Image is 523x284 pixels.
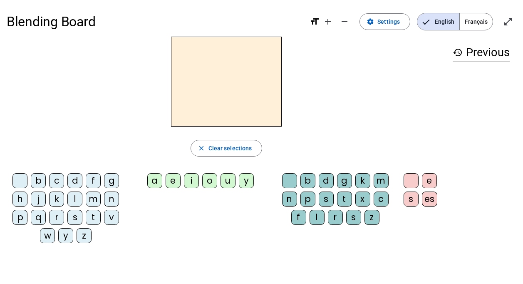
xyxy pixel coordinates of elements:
mat-icon: settings [367,18,374,25]
h3: Previous [453,43,510,62]
div: p [12,210,27,225]
mat-icon: history [453,47,463,57]
div: c [49,173,64,188]
div: g [104,173,119,188]
div: e [166,173,181,188]
h1: Blending Board [7,8,303,35]
div: n [104,192,119,207]
div: f [86,173,101,188]
div: s [404,192,419,207]
div: es [422,192,437,207]
div: r [328,210,343,225]
div: s [67,210,82,225]
div: j [31,192,46,207]
div: f [291,210,306,225]
div: b [31,173,46,188]
mat-icon: open_in_full [503,17,513,27]
div: a [147,173,162,188]
div: l [310,210,325,225]
div: t [337,192,352,207]
div: m [86,192,101,207]
div: y [239,173,254,188]
div: d [319,173,334,188]
div: g [337,173,352,188]
button: Clear selections [191,140,263,157]
div: s [346,210,361,225]
div: d [67,173,82,188]
div: t [86,210,101,225]
mat-button-toggle-group: Language selection [417,13,493,30]
div: l [67,192,82,207]
div: s [319,192,334,207]
div: w [40,228,55,243]
div: o [202,173,217,188]
div: z [364,210,379,225]
div: k [355,173,370,188]
div: p [300,192,315,207]
span: Clear selections [208,143,252,153]
div: y [58,228,73,243]
button: Settings [359,13,410,30]
div: k [49,192,64,207]
div: m [374,173,389,188]
div: b [300,173,315,188]
div: z [77,228,92,243]
mat-icon: format_size [310,17,320,27]
mat-icon: remove [340,17,349,27]
span: English [417,13,459,30]
div: c [374,192,389,207]
div: e [422,173,437,188]
span: Settings [377,17,400,27]
div: h [12,192,27,207]
div: u [221,173,235,188]
div: q [31,210,46,225]
button: Decrease font size [336,13,353,30]
div: x [355,192,370,207]
mat-icon: add [323,17,333,27]
span: Français [460,13,493,30]
div: i [184,173,199,188]
div: n [282,192,297,207]
mat-icon: close [198,144,205,152]
button: Increase font size [320,13,336,30]
div: r [49,210,64,225]
button: Enter full screen [500,13,516,30]
div: v [104,210,119,225]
